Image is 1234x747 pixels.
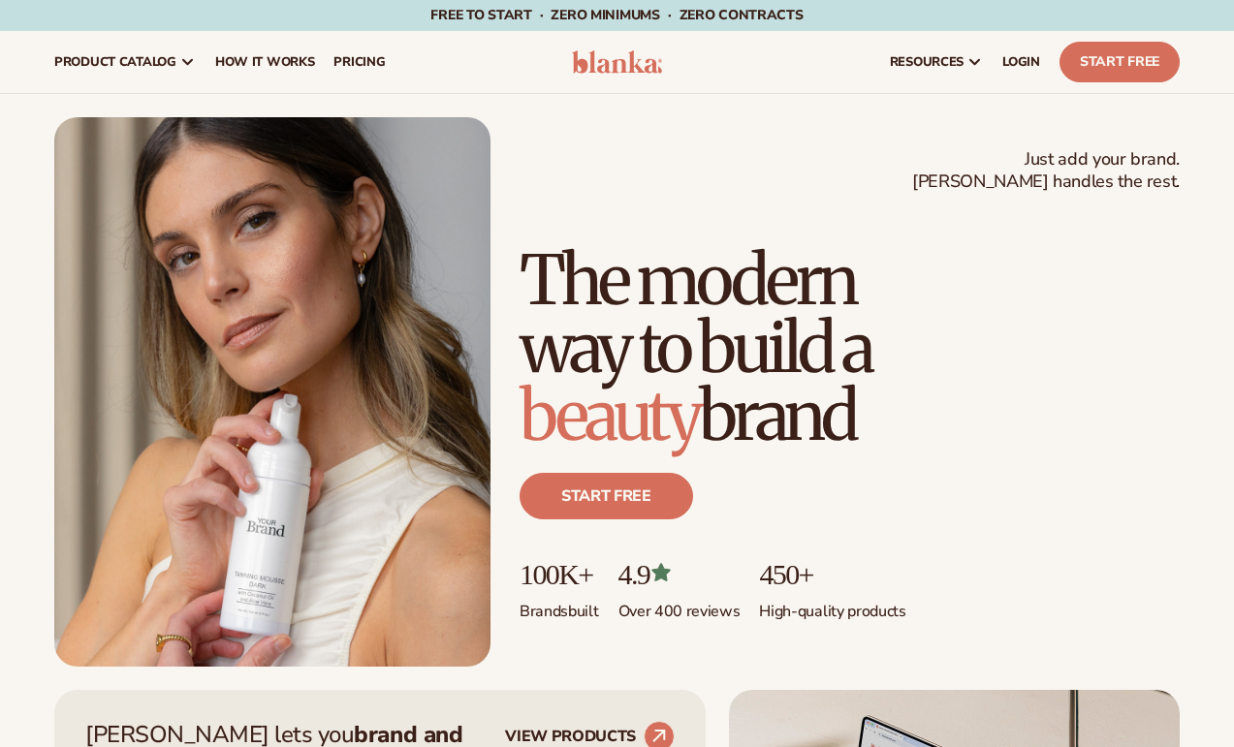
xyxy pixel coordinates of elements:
a: pricing [324,31,395,93]
a: Start free [520,473,693,519]
span: beauty [520,373,699,458]
a: resources [880,31,993,93]
img: logo [572,50,663,74]
span: pricing [333,54,385,70]
span: How It Works [215,54,315,70]
a: Start Free [1060,42,1180,82]
p: 4.9 [618,558,741,590]
span: Free to start · ZERO minimums · ZERO contracts [430,6,803,24]
a: LOGIN [993,31,1050,93]
img: Female holding tanning mousse. [54,117,490,667]
p: Over 400 reviews [618,590,741,622]
span: product catalog [54,54,176,70]
p: 100K+ [520,558,599,590]
span: Just add your brand. [PERSON_NAME] handles the rest. [912,148,1180,194]
p: 450+ [759,558,905,590]
p: High-quality products [759,590,905,622]
a: How It Works [206,31,325,93]
h1: The modern way to build a brand [520,246,1180,450]
a: product catalog [45,31,206,93]
span: resources [890,54,964,70]
p: Brands built [520,590,599,622]
span: LOGIN [1002,54,1040,70]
